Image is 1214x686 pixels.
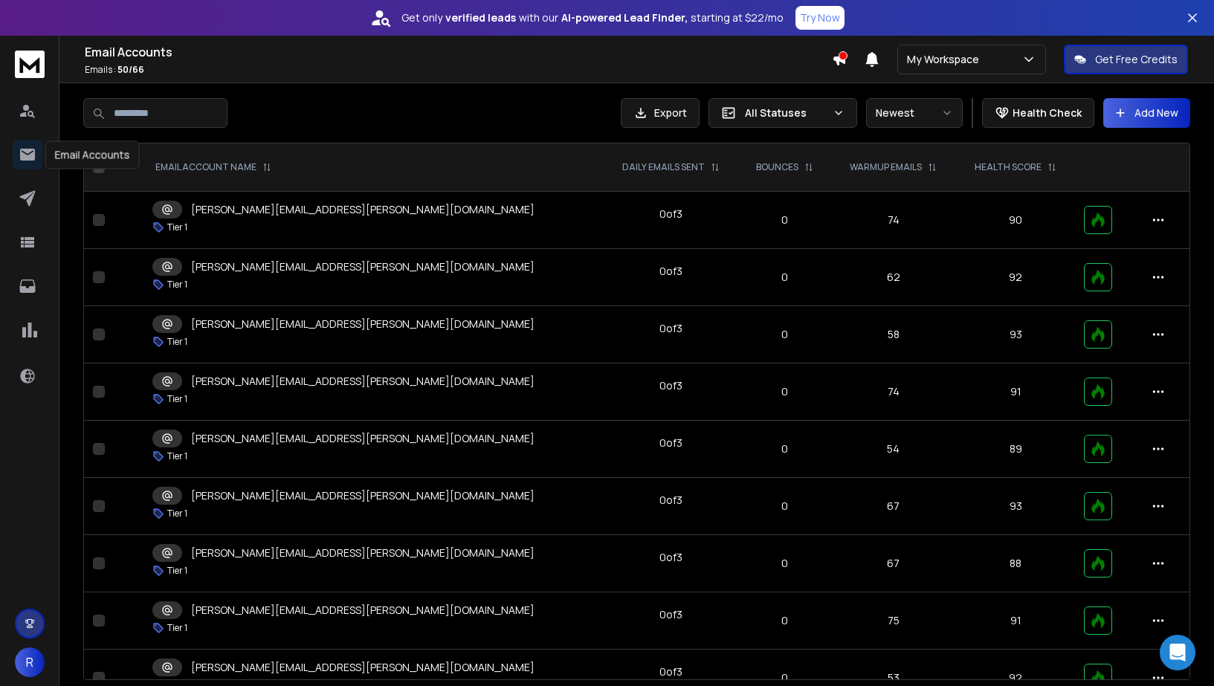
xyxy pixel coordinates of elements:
strong: AI-powered Lead Finder, [561,10,688,25]
button: Export [621,98,700,128]
div: 0 of 3 [659,378,682,393]
p: WARMUP EMAILS [850,161,922,173]
p: [PERSON_NAME][EMAIL_ADDRESS][PERSON_NAME][DOMAIN_NAME] [191,488,535,503]
td: 93 [956,306,1075,363]
td: 74 [830,363,955,421]
p: Tier 1 [167,221,187,233]
p: [PERSON_NAME][EMAIL_ADDRESS][PERSON_NAME][DOMAIN_NAME] [191,317,535,331]
td: 91 [956,363,1075,421]
p: 0 [748,499,821,514]
p: 0 [748,556,821,571]
button: Get Free Credits [1064,45,1188,74]
p: [PERSON_NAME][EMAIL_ADDRESS][PERSON_NAME][DOMAIN_NAME] [191,660,535,675]
div: 0 of 3 [659,264,682,279]
p: My Workspace [907,52,985,67]
p: Get only with our starting at $22/mo [401,10,784,25]
td: 62 [830,249,955,306]
p: 0 [748,213,821,227]
p: [PERSON_NAME][EMAIL_ADDRESS][PERSON_NAME][DOMAIN_NAME] [191,259,535,274]
td: 92 [956,249,1075,306]
p: Tier 1 [167,565,187,577]
span: 50 / 66 [117,63,144,76]
div: 0 of 3 [659,207,682,221]
div: EMAIL ACCOUNT NAME [155,161,271,173]
p: Tier 1 [167,450,187,462]
div: 0 of 3 [659,550,682,565]
p: [PERSON_NAME][EMAIL_ADDRESS][PERSON_NAME][DOMAIN_NAME] [191,546,535,560]
td: 93 [956,478,1075,535]
p: Health Check [1013,106,1082,120]
div: 0 of 3 [659,664,682,679]
div: Email Accounts [45,140,140,169]
p: Tier 1 [167,336,187,348]
p: All Statuses [745,106,827,120]
button: R [15,647,45,677]
p: [PERSON_NAME][EMAIL_ADDRESS][PERSON_NAME][DOMAIN_NAME] [191,374,535,389]
button: Add New [1103,98,1190,128]
p: DAILY EMAILS SENT [622,161,705,173]
div: Open Intercom Messenger [1160,635,1195,670]
td: 54 [830,421,955,478]
p: HEALTH SCORE [975,161,1042,173]
p: Tier 1 [167,393,187,405]
p: Get Free Credits [1095,52,1178,67]
p: 0 [748,384,821,399]
td: 74 [830,192,955,249]
p: Try Now [800,10,840,25]
p: BOUNCES [756,161,798,173]
button: Health Check [982,98,1094,128]
button: Newest [866,98,963,128]
p: 0 [748,270,821,285]
td: 67 [830,478,955,535]
div: 0 of 3 [659,607,682,622]
td: 58 [830,306,955,363]
h1: Email Accounts [85,43,832,61]
td: 75 [830,592,955,650]
p: Emails : [85,64,832,76]
div: 0 of 3 [659,321,682,336]
td: 67 [830,535,955,592]
div: 0 of 3 [659,436,682,450]
img: logo [15,51,45,78]
p: 0 [748,670,821,685]
td: 91 [956,592,1075,650]
p: 0 [748,441,821,456]
p: Tier 1 [167,622,187,634]
p: Tier 1 [167,508,187,520]
p: [PERSON_NAME][EMAIL_ADDRESS][PERSON_NAME][DOMAIN_NAME] [191,431,535,446]
td: 90 [956,192,1075,249]
p: [PERSON_NAME][EMAIL_ADDRESS][PERSON_NAME][DOMAIN_NAME] [191,603,535,618]
p: 0 [748,327,821,342]
td: 88 [956,535,1075,592]
strong: verified leads [445,10,516,25]
button: Try Now [795,6,845,30]
p: 0 [748,613,821,628]
div: 0 of 3 [659,493,682,508]
p: [PERSON_NAME][EMAIL_ADDRESS][PERSON_NAME][DOMAIN_NAME] [191,202,535,217]
td: 89 [956,421,1075,478]
p: Tier 1 [167,279,187,291]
